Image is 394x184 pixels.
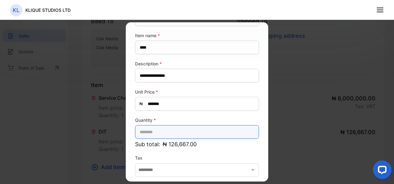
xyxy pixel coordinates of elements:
p: KL [13,6,20,14]
p: Sub total: [135,140,259,148]
label: Tax [135,155,259,161]
label: Item name [135,32,259,39]
p: KLIQUE STUDIOS LTD [25,7,71,13]
label: Unit Price [135,89,259,95]
span: ₦ [139,100,143,107]
iframe: LiveChat chat widget [368,158,394,184]
label: Description [135,60,259,67]
span: ₦ 126,667.00 [163,140,197,148]
label: Quantity [135,117,259,123]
